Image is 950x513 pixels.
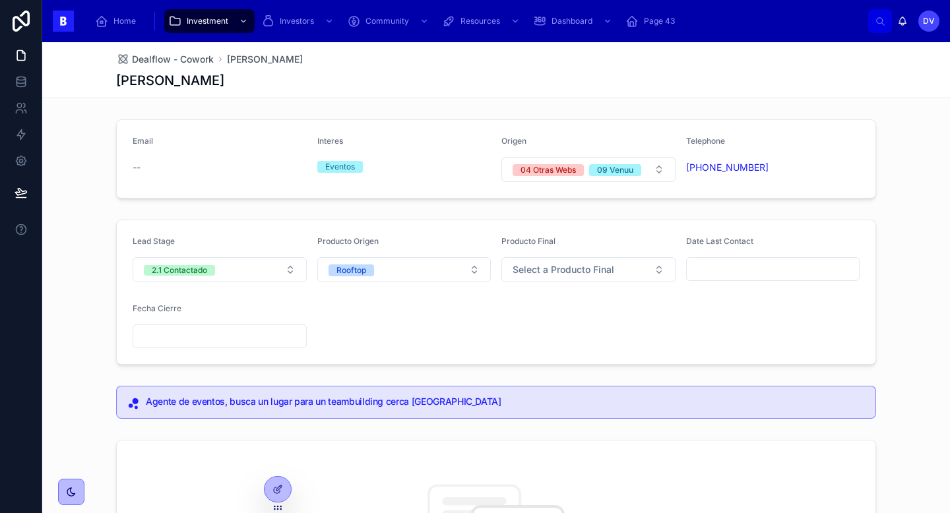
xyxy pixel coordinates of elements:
span: Origen [501,136,526,146]
h1: [PERSON_NAME] [116,71,224,90]
a: Dealflow - Cowork [116,53,214,66]
span: DV [923,16,935,26]
span: Date Last Contact [686,236,753,246]
span: -- [133,161,141,174]
div: 2.1 Contactado [152,265,207,276]
button: Unselect I_09_VENUU [589,163,641,176]
img: App logo [53,11,74,32]
span: Select a Producto Final [513,263,614,276]
a: Resources [438,9,526,33]
button: Select Button [501,257,676,282]
span: Community [365,16,409,26]
span: Investors [280,16,314,26]
a: [PHONE_NUMBER] [686,161,769,174]
span: Page 43 [644,16,675,26]
div: 09 Venuu [597,164,633,176]
a: Investors [257,9,340,33]
button: Select Button [133,257,307,282]
span: Email [133,136,153,146]
h5: Agente de eventos, busca un lugar para un teambuilding cerca Sitges [146,397,865,406]
div: Eventos [325,161,355,173]
a: Community [343,9,435,33]
span: Dashboard [552,16,592,26]
span: Telephone [686,136,725,146]
a: Investment [164,9,255,33]
div: scrollable content [84,7,868,36]
span: Fecha Cierre [133,303,181,313]
span: Home [113,16,136,26]
div: 04 Otras Webs [521,164,576,176]
a: Dashboard [529,9,619,33]
button: Unselect I_04_OTRAS_WEBS [513,163,584,176]
span: Producto Final [501,236,555,246]
span: Producto Origen [317,236,379,246]
button: Select Button [317,257,491,282]
div: Rooftop [336,264,366,276]
span: Interes [317,136,343,146]
span: Investment [187,16,228,26]
a: Page 43 [621,9,684,33]
button: Select Button [501,157,676,182]
span: Dealflow - Cowork [132,53,214,66]
span: Resources [460,16,500,26]
a: [PERSON_NAME] [227,53,303,66]
a: Home [91,9,145,33]
span: Lead Stage [133,236,175,246]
